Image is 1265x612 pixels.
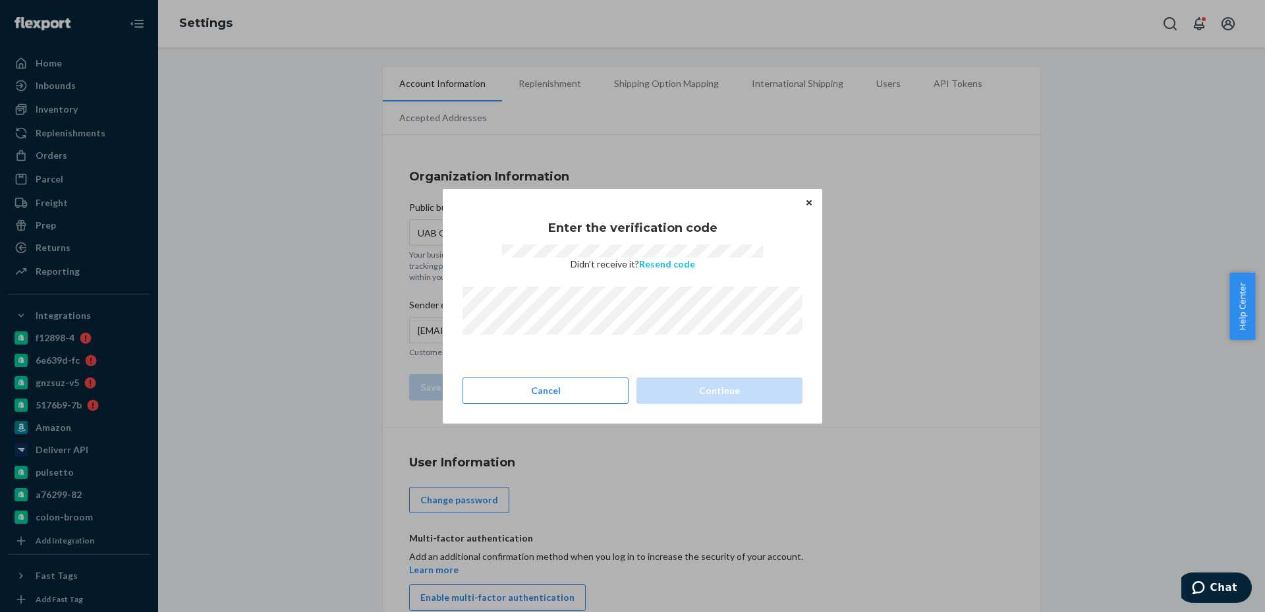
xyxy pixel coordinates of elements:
[639,258,695,271] button: Resend code
[548,219,717,236] h3: Enter the verification code
[802,196,816,210] button: Close
[571,258,695,271] p: Didn't receive it?
[463,377,629,404] button: Cancel
[29,9,56,21] span: Chat
[636,377,802,404] button: Continue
